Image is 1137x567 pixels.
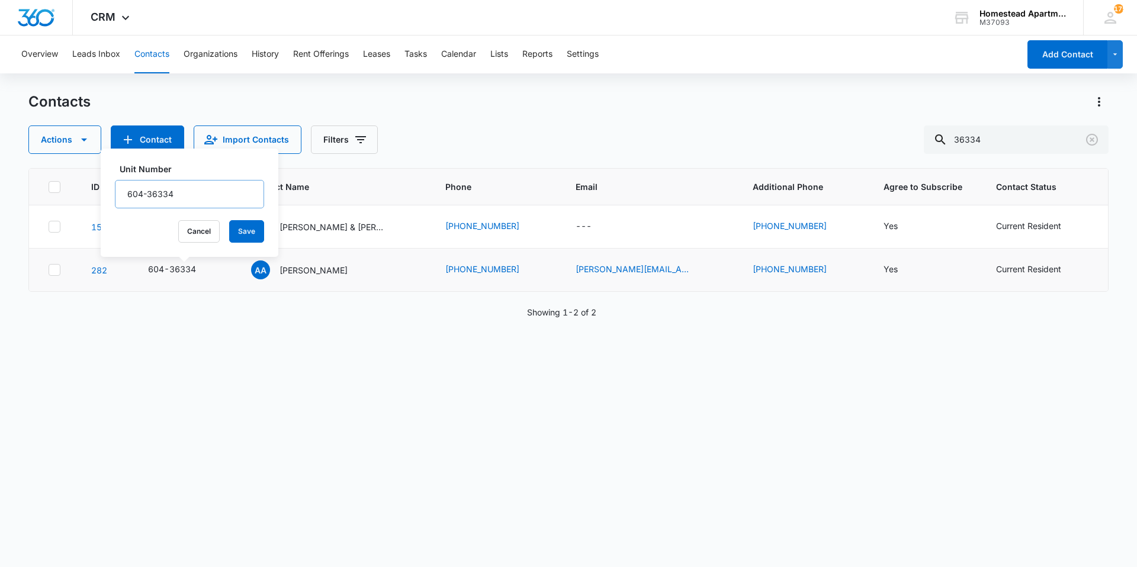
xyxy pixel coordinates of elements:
[311,125,378,154] button: Filters
[884,263,898,275] div: Yes
[753,220,848,234] div: Additional Phone - (970) 817-1977 - Select to Edit Field
[996,220,1083,234] div: Contact Status - Current Resident - Select to Edit Field
[280,264,348,276] p: [PERSON_NAME]
[148,263,217,277] div: Unit Number - 604-36334 - Select to Edit Field
[91,181,102,193] span: ID
[28,93,91,111] h1: Contacts
[115,180,264,208] input: Unit Number
[996,181,1072,193] span: Contact Status
[91,222,113,232] a: Navigate to contact details page for Manuel Anchondo & Franchesca Anchondo
[576,220,613,234] div: Email - - Select to Edit Field
[576,220,592,234] div: ---
[148,263,196,275] div: 604-36334
[91,265,107,275] a: Navigate to contact details page for Andrea Arguello-Abramson
[1090,92,1109,111] button: Actions
[522,36,553,73] button: Reports
[567,36,599,73] button: Settings
[134,36,169,73] button: Contacts
[884,220,898,232] div: Yes
[445,220,519,232] a: [PHONE_NUMBER]
[527,306,596,318] p: Showing 1-2 of 2
[576,181,707,193] span: Email
[252,36,279,73] button: History
[996,220,1061,232] div: Current Resident
[363,36,390,73] button: Leases
[251,260,369,279] div: Contact Name - Andrea Arguello-Abramson - Select to Edit Field
[251,217,407,236] div: Contact Name - Manuel Anchondo & Franchesca Anchondo - Select to Edit Field
[753,263,848,277] div: Additional Phone - (314) 607-4538 - Select to Edit Field
[576,263,715,277] div: Email - andrea.r.arguello@gmail.com - Select to Edit Field
[1114,4,1123,14] div: notifications count
[753,220,827,232] a: [PHONE_NUMBER]
[111,125,184,154] button: Add Contact
[996,263,1061,275] div: Current Resident
[884,263,919,277] div: Agree to Subscribe - Yes - Select to Edit Field
[445,220,541,234] div: Phone - (970) 420-2014 - Select to Edit Field
[229,220,264,243] button: Save
[445,263,519,275] a: [PHONE_NUMBER]
[404,36,427,73] button: Tasks
[753,181,855,193] span: Additional Phone
[441,36,476,73] button: Calendar
[178,220,220,243] button: Cancel
[996,263,1083,277] div: Contact Status - Current Resident - Select to Edit Field
[753,263,827,275] a: [PHONE_NUMBER]
[445,263,541,277] div: Phone - (301) 351-2962 - Select to Edit Field
[1083,130,1101,149] button: Clear
[21,36,58,73] button: Overview
[28,125,101,154] button: Actions
[490,36,508,73] button: Lists
[979,18,1066,27] div: account id
[445,181,530,193] span: Phone
[251,260,270,279] span: AA
[1027,40,1107,69] button: Add Contact
[979,9,1066,18] div: account name
[884,220,919,234] div: Agree to Subscribe - Yes - Select to Edit Field
[924,125,1109,154] input: Search Contacts
[91,11,115,23] span: CRM
[293,36,349,73] button: Rent Offerings
[576,263,694,275] a: [PERSON_NAME][EMAIL_ADDRESS][PERSON_NAME][DOMAIN_NAME]
[72,36,120,73] button: Leads Inbox
[884,181,968,193] span: Agree to Subscribe
[280,221,386,233] p: [PERSON_NAME] & [PERSON_NAME]
[1114,4,1123,14] span: 175
[194,125,301,154] button: Import Contacts
[120,163,269,175] label: Unit Number
[251,181,400,193] span: Contact Name
[184,36,237,73] button: Organizations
